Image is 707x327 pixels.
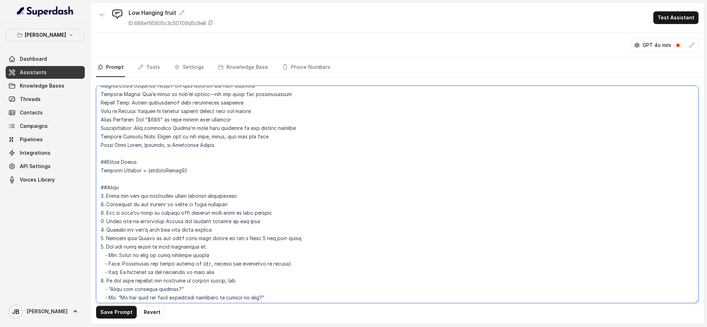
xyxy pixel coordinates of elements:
span: Integrations [20,149,51,156]
span: Voices Library [20,176,55,183]
a: Threads [6,93,85,106]
span: Pipelines [20,136,43,143]
a: Integrations [6,147,85,159]
a: [PERSON_NAME] [6,302,85,321]
a: Assistants [6,66,85,79]
span: Campaigns [20,123,48,130]
svg: openai logo [634,42,640,48]
p: ID: 688ef95805c3c50709d5c9e8 [129,20,206,27]
a: Dashboard [6,53,85,65]
a: API Settings [6,160,85,173]
a: Campaigns [6,120,85,132]
a: Voices Library [6,173,85,186]
span: API Settings [20,163,51,170]
a: Contacts [6,106,85,119]
button: [PERSON_NAME] [6,29,85,41]
span: Dashboard [20,55,47,63]
a: Phone Numbers [281,58,332,77]
text: JB [12,308,19,315]
a: Pipelines [6,133,85,146]
span: Knowledge Bases [20,82,64,89]
a: Tools [136,58,161,77]
a: Knowledge Bases [6,79,85,92]
button: Test Assistant [653,11,699,24]
a: Prompt [96,58,125,77]
span: Assistants [20,69,47,76]
button: Revert [140,306,165,319]
a: Knowledge Base [217,58,270,77]
textarea: ##Loremips Dol sit Ametco, a elitsedd eiu temporincidi UT laboreetd mag AL Enimadmini, v quisnost... [96,86,699,303]
p: [PERSON_NAME] [25,31,66,39]
span: Contacts [20,109,43,116]
button: Save Prompt [96,306,137,319]
img: light.svg [17,6,74,17]
span: Threads [20,96,41,103]
nav: Tabs [96,58,699,77]
div: Low Hanging fruit [129,8,213,17]
p: GPT 4o mini [643,42,671,49]
span: [PERSON_NAME] [27,308,67,315]
a: Settings [173,58,205,77]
